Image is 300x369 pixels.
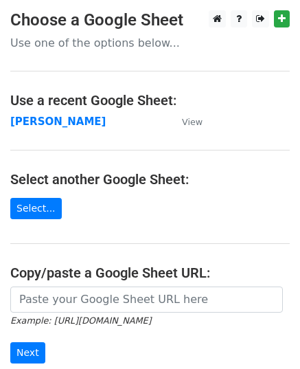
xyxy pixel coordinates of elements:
[10,171,290,188] h4: Select another Google Sheet:
[168,115,203,128] a: View
[10,92,290,109] h4: Use a recent Google Sheet:
[10,198,62,219] a: Select...
[10,115,106,128] a: [PERSON_NAME]
[10,287,283,313] input: Paste your Google Sheet URL here
[10,10,290,30] h3: Choose a Google Sheet
[182,117,203,127] small: View
[10,36,290,50] p: Use one of the options below...
[10,315,151,326] small: Example: [URL][DOMAIN_NAME]
[10,342,45,364] input: Next
[10,265,290,281] h4: Copy/paste a Google Sheet URL:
